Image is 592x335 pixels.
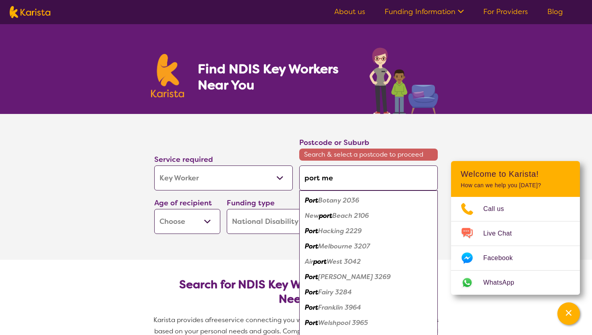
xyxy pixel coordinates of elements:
[483,203,514,215] span: Call us
[318,242,370,250] em: Melbourne 3207
[483,277,524,289] span: WhatsApp
[209,316,222,324] span: free
[547,7,563,17] a: Blog
[319,211,332,220] em: port
[334,7,365,17] a: About us
[154,155,213,164] label: Service required
[483,252,522,264] span: Facebook
[451,161,580,295] div: Channel Menu
[318,288,352,296] em: Fairy 3284
[318,318,368,327] em: Welshpool 3965
[305,318,318,327] em: Port
[483,227,522,240] span: Live Chat
[461,182,570,189] p: How can we help you [DATE]?
[303,254,434,269] div: Airport West 3042
[305,288,318,296] em: Port
[303,315,434,331] div: Port Welshpool 3965
[303,300,434,315] div: Port Franklin 3964
[305,303,318,312] em: Port
[198,61,354,93] h1: Find NDIS Key Workers Near You
[305,273,318,281] em: Port
[318,227,362,235] em: Hacking 2229
[299,138,369,147] label: Postcode or Suburb
[367,43,441,114] img: key-worker
[332,211,369,220] em: Beach 2106
[385,7,464,17] a: Funding Information
[10,6,50,18] img: Karista logo
[305,211,319,220] em: New
[153,316,209,324] span: Karista provides a
[305,227,318,235] em: Port
[327,257,361,266] em: West 3042
[161,277,431,306] h2: Search for NDIS Key Workers by Location & Needs
[305,257,313,266] em: Air
[318,196,359,205] em: Botany 2036
[313,257,327,266] em: port
[299,149,438,161] span: Search & select a postcode to proceed
[303,208,434,223] div: Newport Beach 2106
[318,273,391,281] em: [PERSON_NAME] 3269
[227,198,275,208] label: Funding type
[451,197,580,295] ul: Choose channel
[557,302,580,325] button: Channel Menu
[318,303,361,312] em: Franklin 3964
[461,169,570,179] h2: Welcome to Karista!
[483,7,528,17] a: For Providers
[303,239,434,254] div: Port Melbourne 3207
[303,223,434,239] div: Port Hacking 2229
[303,285,434,300] div: Port Fairy 3284
[305,196,318,205] em: Port
[303,193,434,208] div: Port Botany 2036
[151,54,184,97] img: Karista logo
[305,242,318,250] em: Port
[451,271,580,295] a: Web link opens in a new tab.
[299,165,438,190] input: Type
[154,198,212,208] label: Age of recipient
[303,269,434,285] div: Port Campbell 3269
